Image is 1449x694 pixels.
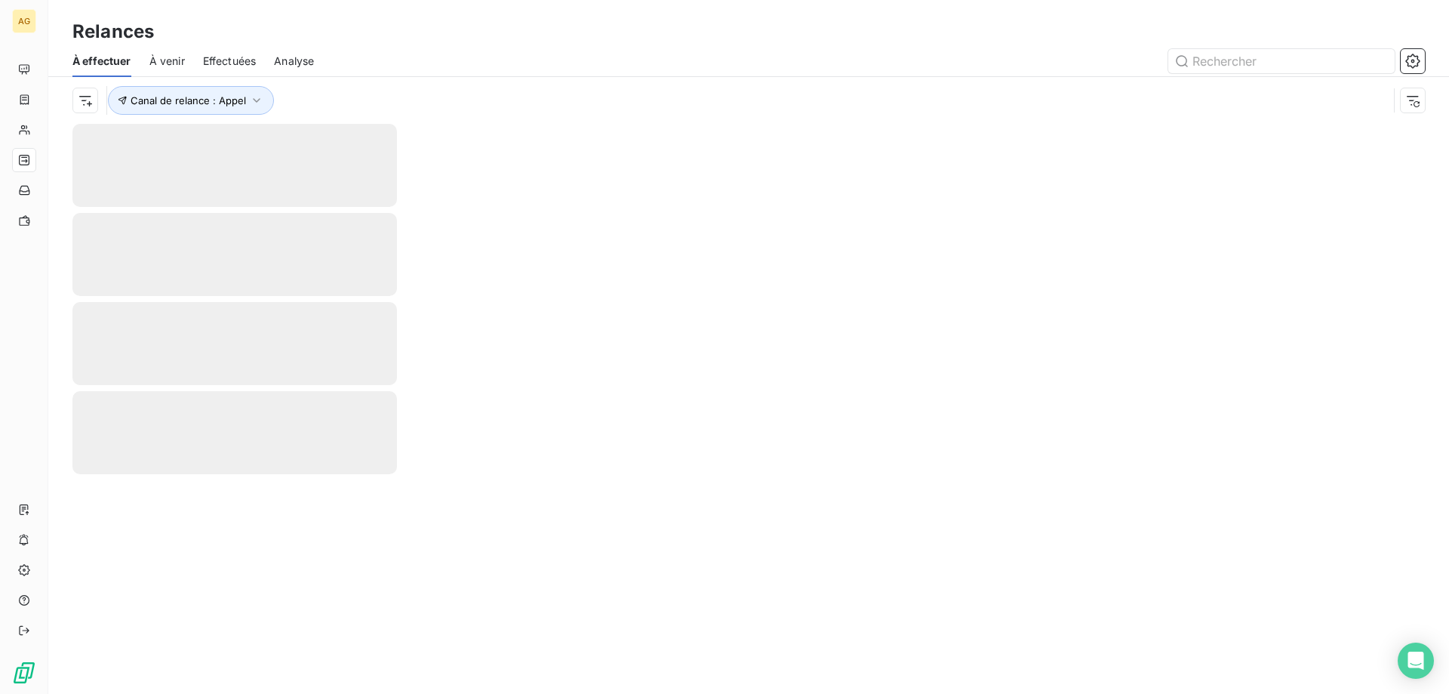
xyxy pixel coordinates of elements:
[274,54,314,69] span: Analyse
[131,94,246,106] span: Canal de relance : Appel
[12,9,36,33] div: AG
[149,54,185,69] span: À venir
[72,18,154,45] h3: Relances
[1398,643,1434,679] div: Open Intercom Messenger
[1168,49,1395,73] input: Rechercher
[12,661,36,685] img: Logo LeanPay
[108,86,274,115] button: Canal de relance : Appel
[203,54,257,69] span: Effectuées
[72,54,131,69] span: À effectuer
